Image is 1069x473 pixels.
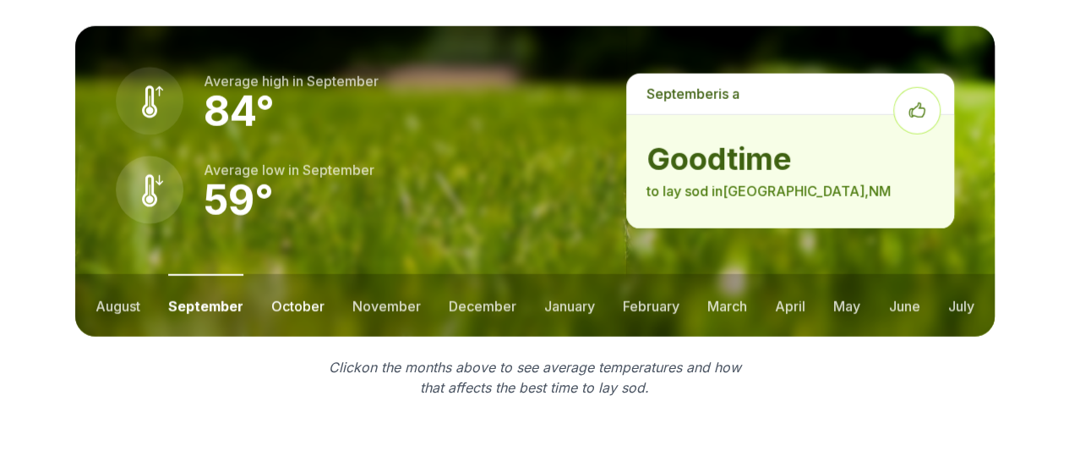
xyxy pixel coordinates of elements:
[204,175,274,225] strong: 59 °
[646,85,718,102] span: september
[947,274,974,337] button: july
[307,73,379,90] span: september
[168,274,243,337] button: september
[204,160,374,180] p: Average low in
[626,74,953,114] p: is a
[319,357,751,398] p: Click on the months above to see average temperatures and how that affects the best time to lay sod.
[204,71,379,91] p: Average high in
[775,274,805,337] button: april
[888,274,919,337] button: june
[352,274,421,337] button: november
[271,274,325,337] button: october
[95,274,140,337] button: august
[623,274,679,337] button: february
[707,274,747,337] button: march
[833,274,860,337] button: may
[646,181,933,201] p: to lay sod in [GEOGRAPHIC_DATA] , NM
[204,86,275,136] strong: 84 °
[646,142,933,176] strong: good time
[449,274,516,337] button: december
[544,274,595,337] button: january
[303,162,374,179] span: september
